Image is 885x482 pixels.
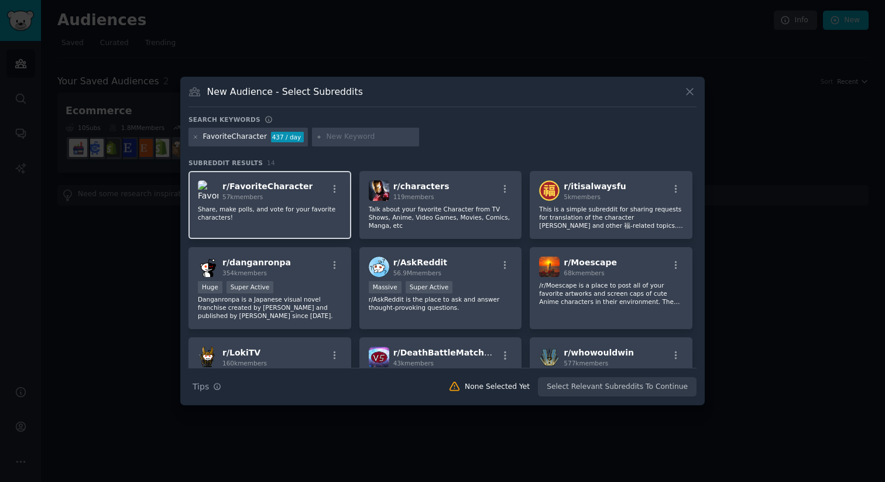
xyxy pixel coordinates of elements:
p: Talk about your favorite Character from TV Shows, Anime, Video Games, Movies, Comics, Manga, etc [369,205,513,230]
div: FavoriteCharacter [203,132,267,142]
span: Tips [193,381,209,393]
img: LokiTV [198,347,218,367]
span: 119 members [393,193,434,200]
h3: Search keywords [188,115,260,124]
span: 14 [267,159,275,166]
span: 577k members [564,360,608,367]
p: Share, make polls, and vote for your favorite characters! [198,205,342,221]
div: Massive [369,281,402,293]
span: r/ danganronpa [222,258,291,267]
img: danganronpa [198,257,218,277]
img: AskReddit [369,257,389,277]
span: 68k members [564,269,604,276]
p: r/AskReddit is the place to ask and answer thought-provoking questions. [369,295,513,312]
p: Danganronpa is a Japanese visual novel franchise created by [PERSON_NAME] and published by [PERSO... [198,295,342,320]
h3: New Audience - Select Subreddits [207,86,363,98]
div: 437 / day [271,132,304,142]
span: r/ Moescape [564,258,617,267]
span: 57k members [222,193,263,200]
img: itisalwaysfu [539,180,560,201]
img: DeathBattleMatchups [369,347,389,367]
span: r/ characters [393,182,450,191]
span: r/ AskReddit [393,258,447,267]
img: characters [369,180,389,201]
span: r/ whowouldwin [564,348,634,357]
p: /r/Moescape is a place to post all of your favorite artworks and screen caps of cute Anime charac... [539,281,683,306]
input: New Keyword [326,132,415,142]
span: r/ itisalwaysfu [564,182,626,191]
button: Tips [188,377,225,397]
div: Super Active [227,281,274,293]
span: 43k members [393,360,434,367]
div: Huge [198,281,222,293]
span: 354k members [222,269,267,276]
span: r/ LokiTV [222,348,260,357]
div: None Selected Yet [465,382,530,392]
p: This is a simple subreddit for sharing requests for translation of the character [PERSON_NAME] an... [539,205,683,230]
span: 5k members [564,193,601,200]
div: Super Active [406,281,453,293]
span: r/ FavoriteCharacter [222,182,313,191]
span: r/ DeathBattleMatchups [393,348,501,357]
span: Subreddit Results [188,159,263,167]
img: FavoriteCharacter [198,180,218,201]
img: whowouldwin [539,347,560,367]
span: 160k members [222,360,267,367]
img: Moescape [539,257,560,277]
span: 56.9M members [393,269,441,276]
